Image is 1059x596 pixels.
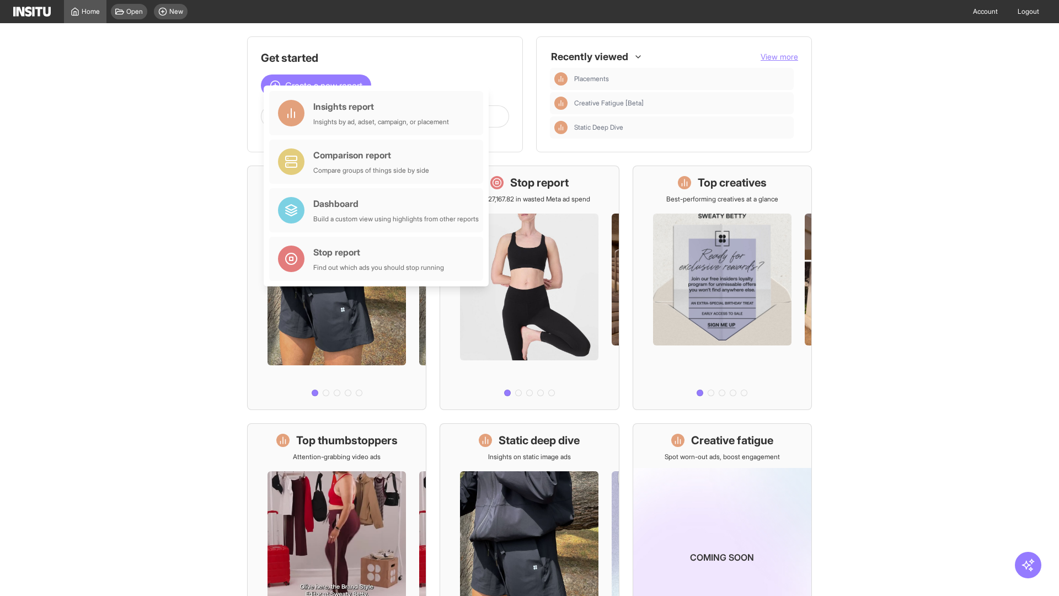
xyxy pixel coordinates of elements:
div: Compare groups of things side by side [313,166,429,175]
button: View more [761,51,798,62]
h1: Top thumbstoppers [296,433,398,448]
div: Insights by ad, adset, campaign, or placement [313,118,449,126]
a: Stop reportSave £27,167.82 in wasted Meta ad spend [440,166,619,410]
p: Attention-grabbing video ads [293,453,381,461]
span: View more [761,52,798,61]
h1: Stop report [510,175,569,190]
div: Insights [554,72,568,86]
img: Logo [13,7,51,17]
span: New [169,7,183,16]
div: Stop report [313,246,444,259]
p: Insights on static image ads [488,453,571,461]
h1: Top creatives [698,175,767,190]
a: Top creativesBest-performing creatives at a glance [633,166,812,410]
p: Save £27,167.82 in wasted Meta ad spend [468,195,590,204]
span: Create a new report [285,79,362,92]
div: Build a custom view using highlights from other reports [313,215,479,223]
a: What's live nowSee all active ads instantly [247,166,426,410]
h1: Get started [261,50,509,66]
span: Placements [574,74,789,83]
div: Comparison report [313,148,429,162]
button: Create a new report [261,74,371,97]
span: Placements [574,74,609,83]
span: Home [82,7,100,16]
div: Insights [554,121,568,134]
h1: Static deep dive [499,433,580,448]
span: Open [126,7,143,16]
p: Best-performing creatives at a glance [666,195,778,204]
div: Insights [554,97,568,110]
div: Find out which ads you should stop running [313,263,444,272]
div: Dashboard [313,197,479,210]
span: Static Deep Dive [574,123,789,132]
div: Insights report [313,100,449,113]
span: Creative Fatigue [Beta] [574,99,789,108]
span: Static Deep Dive [574,123,623,132]
span: Creative Fatigue [Beta] [574,99,644,108]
